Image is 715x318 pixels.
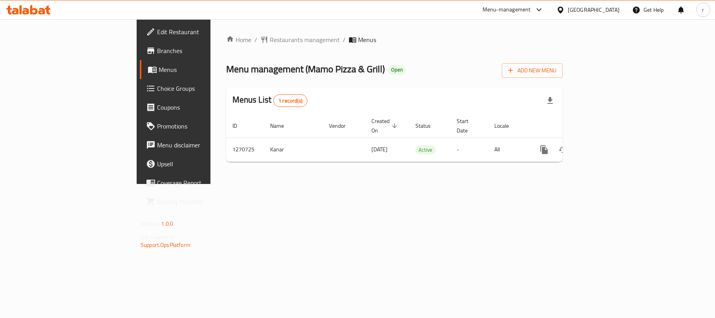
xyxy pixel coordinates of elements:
span: Version: [141,219,160,229]
table: enhanced table [226,114,616,162]
span: Get support on: [141,232,177,242]
a: Grocery Checklist [140,192,256,211]
div: Total records count [273,94,307,107]
span: Menus [159,65,250,74]
a: Restaurants management [260,35,340,44]
span: 1 record(s) [274,97,307,105]
td: All [488,138,528,162]
span: Start Date [457,116,479,135]
span: Name [270,121,294,131]
a: Choice Groups [140,79,256,98]
span: 1.0.0 [161,219,173,229]
span: Restaurants management [270,35,340,44]
td: Kanar [264,138,323,162]
li: / [343,35,346,44]
span: Coverage Report [157,178,250,187]
span: Grocery Checklist [157,197,250,206]
a: Upsell [140,154,256,173]
div: Open [388,65,406,75]
span: Locale [494,121,519,131]
nav: breadcrumb [226,35,563,44]
button: Add New Menu [502,63,563,78]
span: Vendor [329,121,356,131]
span: Branches [157,46,250,55]
span: r [702,6,704,14]
a: Coupons [140,98,256,117]
span: ID [232,121,247,131]
span: Status [415,121,441,131]
a: Branches [140,41,256,60]
button: Change Status [554,140,572,159]
div: Export file [541,91,560,110]
a: Menu disclaimer [140,136,256,154]
span: Coupons [157,103,250,112]
span: Menu disclaimer [157,140,250,150]
a: Support.OpsPlatform [141,240,190,250]
a: Coverage Report [140,173,256,192]
th: Actions [528,114,616,138]
span: Choice Groups [157,84,250,93]
span: Upsell [157,159,250,169]
div: Menu-management [483,5,531,15]
span: Add New Menu [508,66,556,75]
span: [DATE] [371,144,388,154]
span: Created On [371,116,400,135]
td: - [450,138,488,162]
span: Edit Restaurant [157,27,250,37]
a: Edit Restaurant [140,22,256,41]
button: more [535,140,554,159]
div: [GEOGRAPHIC_DATA] [568,6,620,14]
span: Menus [358,35,376,44]
span: Menu management ( Mamo Pizza & Grill ) [226,60,385,78]
span: Open [388,66,406,73]
span: Active [415,145,435,154]
span: Promotions [157,121,250,131]
a: Menus [140,60,256,79]
a: Promotions [140,117,256,136]
h2: Menus List [232,94,307,107]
